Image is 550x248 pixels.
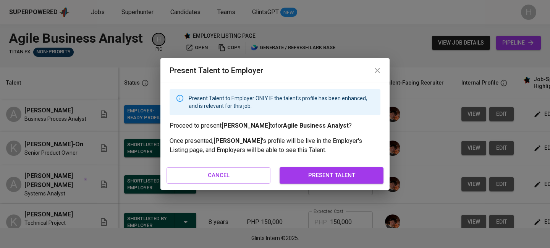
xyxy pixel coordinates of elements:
span: cancel [175,170,262,180]
p: Proceed to present to for ? [170,121,380,130]
p: Once presented, 's profile will be live in the Employer's Listing page, and Employers will be abl... [170,136,380,155]
span: present talent [288,170,375,180]
h6: Present Talent to Employer [170,64,380,77]
strong: Agile Business Analyst [283,122,349,129]
strong: [PERSON_NAME] [222,122,270,129]
button: present talent [280,167,383,183]
strong: [PERSON_NAME] [214,137,262,144]
button: cancel [167,167,270,183]
div: Present Talent to Employer ONLY IF the talent's profile has been enhanced, and is relevant for th... [189,91,374,113]
button: close [368,61,387,80]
